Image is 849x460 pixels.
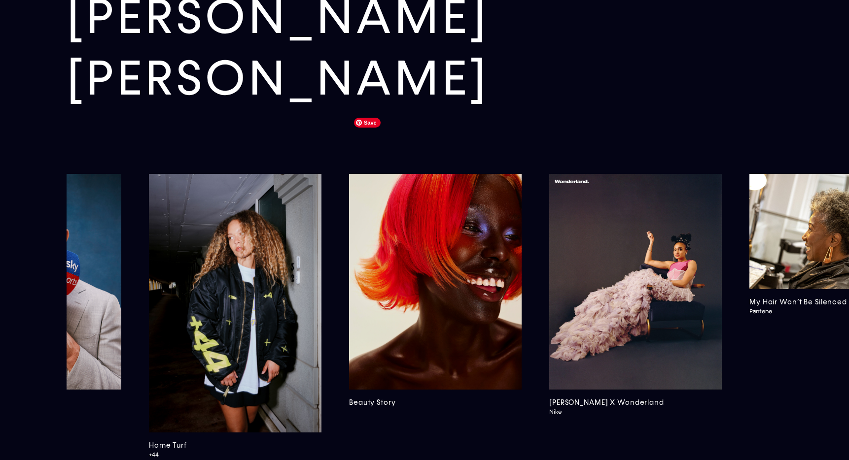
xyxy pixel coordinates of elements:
span: +44 [149,451,305,459]
a: Beauty Story [349,174,522,459]
span: Nike [549,408,705,416]
a: [PERSON_NAME] X WonderlandNike [549,174,722,459]
h3: Home Turf [149,440,321,451]
h3: [PERSON_NAME] X Wonderland [549,397,722,408]
h3: Beauty Story [349,397,522,408]
span: Save [354,118,381,128]
a: Home Turf+44 [149,174,321,459]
